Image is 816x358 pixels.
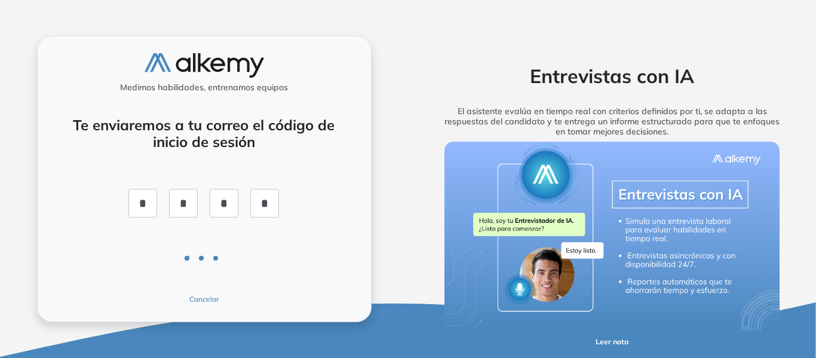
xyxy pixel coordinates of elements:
[601,219,816,358] div: Widget de chat
[426,106,799,136] h5: El asistente evalúa en tiempo real con criterios definidos por ti, se adapta a las respuestas del...
[69,117,339,151] h4: Te enviaremos a tu correo el código de inicio de sesión
[42,82,366,93] h5: Medimos habilidades, entrenamos equipos
[601,219,816,358] iframe: Chat Widget
[145,53,264,78] img: logo-alkemy
[566,331,659,354] button: Leer nota
[444,142,780,331] img: img-more-info
[131,294,277,305] button: Cancelar
[426,65,799,87] h2: Entrevistas con IA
